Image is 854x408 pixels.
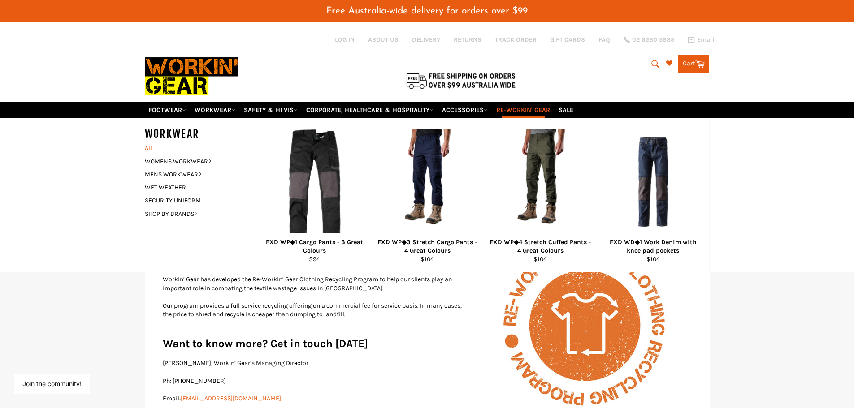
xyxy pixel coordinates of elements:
[163,394,692,403] p: Email:
[678,55,709,73] a: Cart
[163,275,692,292] p: Workin’ Gear has developed the Re-Workin’ Gear Clothing Recycling Program to help our clients pla...
[326,6,528,16] span: Free Australia-wide delivery for orders over $99
[377,238,478,255] div: FXD WP◆3 Stretch Cargo Pants - 4 Great Colours
[377,255,478,263] div: $104
[632,37,674,43] span: 02 6280 5885
[454,35,481,44] a: RETURNS
[286,129,342,234] img: FXD WP◆1 Cargo Pants - 4 Great Colours - Workin' Gear
[264,255,365,263] div: $94
[495,35,537,44] a: TRACK ORDER
[191,102,239,118] a: WORKWEAR
[145,102,190,118] a: FOOTWEAR
[505,129,576,234] img: FXD WP◆4 Stretch Cuffed Pants - 4 Great Colours - Workin' Gear
[140,181,249,194] a: WET WEATHER
[335,36,355,43] a: Log in
[555,102,577,118] a: SALE
[163,301,692,319] p: Our program provides a full service recycling offering on a commercial fee for service basis. In ...
[392,129,463,234] img: FXD WP◆3 Stretch Cargo Pants - 4 Great Colours - Workin' Gear
[550,35,585,44] a: GIFT CARDS
[371,118,484,272] a: FXD WP◆3 Stretch Cargo Pants - 4 Great Colours - Workin' Gear FXD WP◆3 Stretch Cargo Pants - 4 Gr...
[597,118,710,272] a: FXD WD◆1 Work Denim with knee pad pockets - Workin' Gear FXD WD◆1 Work Denim with knee pad pocket...
[412,35,440,44] a: DELIVERY
[140,194,249,207] a: SECURITY UNIFORM
[181,395,281,402] a: [EMAIL_ADDRESS][DOMAIN_NAME]
[598,35,610,44] a: FAQ
[697,37,714,43] span: Email
[22,380,82,387] button: Join the community!
[163,336,692,351] h3: Want to know more? Get in touch [DATE]
[264,238,365,255] div: FXD WP◆1 Cargo Pants - 3 Great Colours
[140,155,249,168] a: WOMENS WORKWEAR
[405,71,517,90] img: Flat $9.95 shipping Australia wide
[140,207,249,220] a: SHOP BY BRANDS
[603,238,703,255] div: FXD WD◆1 Work Denim with knee pad pockets
[688,36,714,43] a: Email
[163,377,692,385] p: Ph: [PHONE_NUMBER]
[490,255,591,263] div: $104
[240,102,301,118] a: SAFETY & HI VIS
[603,255,703,263] div: $104
[163,359,692,367] p: [PERSON_NAME], Workin’ Gear’s Managing Director
[490,238,591,255] div: FXD WP◆4 Stretch Cuffed Pants - 4 Great Colours
[140,142,258,155] a: All
[303,102,437,118] a: CORPORATE, HEALTHCARE & HOSPITALITY
[493,102,554,118] a: RE-WORKIN' GEAR
[438,102,491,118] a: ACCESSORIES
[484,118,597,272] a: FXD WP◆4 Stretch Cuffed Pants - 4 Great Colours - Workin' Gear FXD WP◆4 Stretch Cuffed Pants - 4 ...
[145,127,258,142] h5: WORKWEAR
[145,51,238,102] img: Workin Gear leaders in Workwear, Safety Boots, PPE, Uniforms. Australia's No.1 in Workwear
[140,168,249,181] a: MENS WORKWEAR
[608,137,698,227] img: FXD WD◆1 Work Denim with knee pad pockets - Workin' Gear
[624,37,674,43] a: 02 6280 5885
[368,35,399,44] a: ABOUT US
[258,118,371,272] a: FXD WP◆1 Cargo Pants - 4 Great Colours - Workin' Gear FXD WP◆1 Cargo Pants - 3 Great Colours $94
